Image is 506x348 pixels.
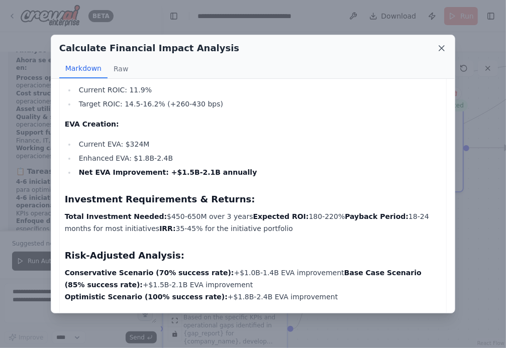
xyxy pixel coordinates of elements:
[76,98,442,110] li: Target ROIC: 14.5-16.2% (+260-430 bps)
[76,84,442,96] li: Current ROIC: 11.9%
[65,293,228,301] strong: Optimistic Scenario (100% success rate):
[65,249,442,263] h3: Risk-Adjusted Analysis:
[108,59,134,78] button: Raw
[65,212,167,220] strong: Total Investment Needed:
[65,269,234,277] strong: Conservative Scenario (70% success rate):
[79,168,257,176] strong: Net EVA Improvement: +$1.5B-2.1B annually
[253,212,309,220] strong: Expected ROI:
[65,269,422,289] strong: Base Case Scenario (85% success rate):
[159,224,175,233] strong: IRR:
[345,212,409,220] strong: Payback Period:
[59,59,108,78] button: Markdown
[59,41,240,55] h2: Calculate Financial Impact Analysis
[76,138,442,150] li: Current EVA: $324M
[65,210,442,235] p: $450-650M over 3 years 180-220% 18-24 months for most initiatives 35-45% for the initiative portf...
[65,192,442,206] h3: Investment Requirements & Returns:
[76,152,442,164] li: Enhanced EVA: $1.8B-2.4B
[65,267,442,303] p: +$1.0B-1.4B EVA improvement +$1.5B-2.1B EVA improvement +$1.8B-2.4B EVA improvement
[65,120,119,128] strong: EVA Creation:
